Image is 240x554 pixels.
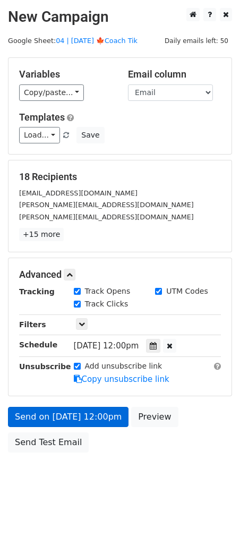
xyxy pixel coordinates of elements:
[8,407,128,427] a: Send on [DATE] 12:00pm
[131,407,178,427] a: Preview
[19,127,60,143] a: Load...
[76,127,104,143] button: Save
[19,69,112,80] h5: Variables
[166,286,208,297] label: UTM Codes
[187,503,240,554] iframe: Chat Widget
[74,341,139,351] span: [DATE] 12:00pm
[8,37,138,45] small: Google Sheet:
[74,374,169,384] a: Copy unsubscribe link
[19,189,138,197] small: [EMAIL_ADDRESS][DOMAIN_NAME]
[8,432,89,453] a: Send Test Email
[85,361,162,372] label: Add unsubscribe link
[19,269,221,280] h5: Advanced
[19,201,194,209] small: [PERSON_NAME][EMAIL_ADDRESS][DOMAIN_NAME]
[19,362,71,371] strong: Unsubscribe
[19,171,221,183] h5: 18 Recipients
[161,37,232,45] a: Daily emails left: 50
[19,84,84,101] a: Copy/paste...
[19,320,46,329] strong: Filters
[128,69,221,80] h5: Email column
[19,228,64,241] a: +15 more
[19,213,194,221] small: [PERSON_NAME][EMAIL_ADDRESS][DOMAIN_NAME]
[8,8,232,26] h2: New Campaign
[85,286,131,297] label: Track Opens
[56,37,138,45] a: 04 | [DATE] 🍁Coach Tik
[19,112,65,123] a: Templates
[161,35,232,47] span: Daily emails left: 50
[19,287,55,296] strong: Tracking
[19,340,57,349] strong: Schedule
[85,299,128,310] label: Track Clicks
